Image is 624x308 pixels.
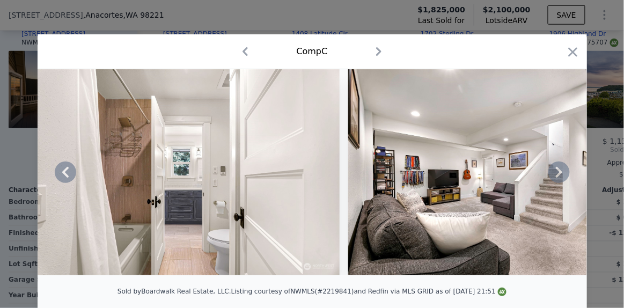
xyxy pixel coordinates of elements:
[231,288,506,295] div: Listing courtesy of NWMLS (#2219841) and Redfin via MLS GRID as of [DATE] 21:51
[297,45,328,58] div: Comp C
[118,288,231,295] div: Sold by Boardwalk Real Estate, LLC .
[498,288,506,296] img: NWMLS Logo
[31,69,340,275] img: Property Img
